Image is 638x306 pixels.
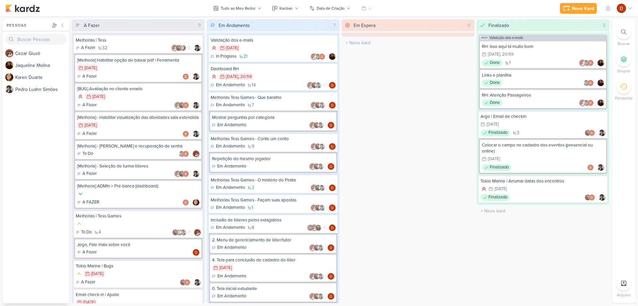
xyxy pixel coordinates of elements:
p: Em Andamento [217,122,246,129]
img: Pedro Luahn Simões [583,100,590,106]
img: Cezar Giusti [174,170,181,177]
div: A Fazer [84,22,100,29]
div: [DATE] [219,266,232,270]
div: Responsável: Davi Elias Teixeira [329,102,336,109]
div: [Melhoria] - Cadastro e recuperação de senha [77,143,199,149]
div: Finalizado [480,130,510,136]
img: Pedro Luahn Simões [599,194,605,201]
div: Em Andamento [219,22,250,29]
img: Karen Duarte [5,73,13,81]
span: 7 [252,103,254,108]
img: Cezar Giusti [311,224,318,231]
p: A Fazer [81,45,95,51]
p: Em Andamento [217,163,246,170]
div: Colaboradores: Jaqueline Molina, Davi Elias Teixeira [180,279,192,286]
img: Davi Elias Teixeira [587,164,594,171]
span: 32 [102,46,107,50]
div: Colocar o campo no cadastro dos eventos (presencial ou online) [482,142,604,154]
img: Jaqueline Molina [313,293,320,300]
img: Davi Elias Teixeira [587,60,594,66]
img: Davi Elias Teixeira [182,199,189,206]
img: Davi Elias Teixeira [329,102,336,109]
img: Davi Elias Teixeira [329,224,336,231]
p: Arquivo [617,292,631,298]
img: Jaqueline Molina [315,204,321,211]
img: Jaqueline Molina [329,53,336,60]
div: Responsável: Davi Elias Teixeira [329,184,336,191]
div: Responsável: Davi Elias Teixeira [328,122,334,129]
p: Em Andamento [216,184,245,191]
img: Davi Elias Teixeira [182,102,189,109]
div: Colaboradores: Pedro Luahn Simões, Davi Elias Teixeira [583,80,595,86]
div: In Progress [211,53,237,60]
div: Mostrar perguntas por categoria [212,115,334,121]
img: Pedro Luahn Simões [583,80,590,86]
img: Davi Elias Teixeira [319,53,325,60]
img: Davi Elias Teixeira [328,163,334,170]
img: Pedro Luahn Simões [180,229,187,236]
img: Cezar Giusti [311,143,317,150]
img: Davi Elias Teixeira [588,194,595,201]
img: Cezar Giusti [311,184,317,191]
div: Colaboradores: Cezar Giusti, Jaqueline Molina, Pedro Luahn Simões [309,122,326,129]
img: Pedro Luahn Simões [194,45,201,51]
span: 8 [252,225,254,230]
img: Pedro Luahn Simões [317,244,324,251]
input: + Novo kard [478,206,608,216]
img: kardz.app [5,4,40,12]
div: Prioridade Alta [211,45,217,51]
button: Novo Kard [560,3,597,14]
img: Pedro Luahn Simões [319,204,325,211]
div: Colaboradores: Cezar Giusti, Jaqueline Molina, Pedro Luahn Simões [311,143,327,150]
p: To Do [81,229,92,236]
div: Colaboradores: Cezar Giusti, Jaqueline Molina, Pedro Luahn Simões [309,163,326,170]
div: Colaboradores: Cezar Giusti, Jaqueline Molina, Pedro Luahn Simões, Davi Elias Teixeira [307,82,327,89]
div: [DATE] [84,66,97,70]
img: Davi Elias Teixeira [182,151,189,157]
p: Em Andamento [216,143,245,150]
img: Pedro Luahn Simões [315,82,322,89]
p: Em Andamento [216,224,245,231]
img: Karen Duarte [179,45,186,51]
img: Davi Elias Teixeira [182,131,189,137]
div: Responsável: Cezar Giusti [193,151,199,157]
span: 21 [243,54,248,59]
img: Davi Elias Teixeira [587,80,594,86]
img: Jaqueline Molina [313,122,320,129]
p: A Fazer [82,170,97,177]
div: Responsável: Davi Elias Teixeira [328,244,334,251]
div: Responsável: Davi Elias Teixeira [329,204,336,211]
img: Jaqueline Molina [313,244,320,251]
p: A Fazer [82,131,97,137]
div: Em Andamento [211,204,245,211]
p: Em Andamento [216,102,245,109]
div: Colaboradores: Davi Elias Teixeira [182,131,191,137]
span: 3 [517,131,519,135]
div: C e z a r G i u s t i [15,50,69,57]
div: Prioridade Média [76,220,82,227]
img: Pedro Luahn Simões [319,143,325,150]
div: A Fazer [77,102,97,109]
div: 3 [600,22,608,29]
div: [Melhoria] - Seleção de turma líderes [77,163,199,169]
p: Grupos [617,68,630,74]
div: [Melhoria] ADMIn > Pré-banca (dashboard) [77,183,199,189]
span: +2 [186,45,190,51]
div: A Fazer [77,249,97,256]
p: Finalizado [490,164,509,171]
div: Responsável: Pedro Luahn Simões [194,45,201,51]
div: 2. Menu de gerenciamento de líder/tutor [212,237,334,243]
img: Pedro Luahn Simões [317,163,324,170]
div: Tokio Marine | Arrumar datas dos encontros [480,178,605,184]
img: Davi Elias Teixeira [182,170,189,177]
img: Pedro Luahn Simões [597,164,604,171]
p: To Do [82,151,93,157]
img: Cezar Giusti [174,102,181,109]
img: Davi Elias Teixeira [328,122,334,129]
span: 4 [98,230,101,235]
div: Colaboradores: Cezar Giusti, Jaqueline Molina, Pedro Luahn Simões [309,244,326,251]
div: Responsável: Pedro Luahn Simões [193,131,199,137]
div: K a r e n D u a r t e [15,74,69,81]
div: Colaboradores: Davi Elias Teixeira [587,164,595,171]
img: Cezar Giusti [309,122,316,129]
